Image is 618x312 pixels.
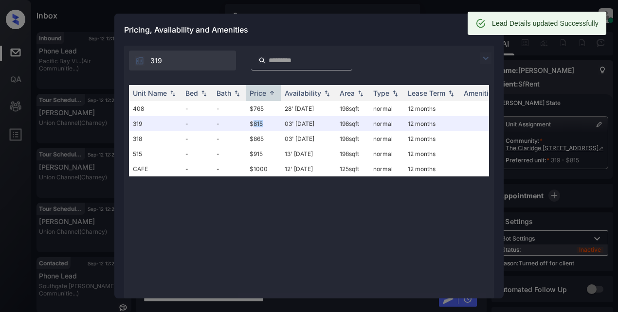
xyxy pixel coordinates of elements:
td: normal [369,131,404,146]
div: Lead Details updated Successfully [492,15,599,32]
td: $765 [246,101,281,116]
td: - [213,116,246,131]
img: icon-zuma [135,56,145,66]
td: 198 sqft [336,131,369,146]
td: 12 months [404,146,460,161]
td: 12 months [404,101,460,116]
td: CAFE [129,161,182,176]
img: sorting [446,90,456,97]
div: Pricing, Availability and Amenities [114,14,504,46]
img: icon-zuma [258,56,266,65]
div: Availability [285,89,321,97]
img: sorting [168,90,178,97]
div: Unit Name [133,89,167,97]
td: normal [369,116,404,131]
td: 28' [DATE] [281,101,336,116]
td: - [182,116,213,131]
td: $1000 [246,161,281,176]
div: Lease Term [408,89,445,97]
img: sorting [199,90,209,97]
td: normal [369,146,404,161]
td: - [182,161,213,176]
div: Area [340,89,355,97]
div: Type [373,89,389,97]
img: icon-zuma [480,52,491,64]
td: 12 months [404,161,460,176]
td: 12 months [404,131,460,146]
td: 198 sqft [336,101,369,116]
td: $915 [246,146,281,161]
img: sorting [232,90,242,97]
td: 408 [129,101,182,116]
td: - [182,146,213,161]
td: - [213,101,246,116]
td: - [213,146,246,161]
td: 03' [DATE] [281,131,336,146]
td: $815 [246,116,281,131]
td: 515 [129,146,182,161]
div: Bath [217,89,231,97]
td: 318 [129,131,182,146]
img: sorting [322,90,332,97]
div: Amenities [464,89,496,97]
td: normal [369,161,404,176]
td: - [213,131,246,146]
td: 13' [DATE] [281,146,336,161]
td: 198 sqft [336,116,369,131]
td: 12 months [404,116,460,131]
div: Price [250,89,266,97]
td: 319 [129,116,182,131]
img: sorting [267,89,277,97]
td: $865 [246,131,281,146]
td: 198 sqft [336,146,369,161]
td: 12' [DATE] [281,161,336,176]
td: - [182,101,213,116]
div: Bed [185,89,198,97]
img: sorting [390,90,400,97]
span: 319 [150,55,162,66]
td: - [213,161,246,176]
td: 125 sqft [336,161,369,176]
td: normal [369,101,404,116]
td: - [182,131,213,146]
img: sorting [356,90,365,97]
td: 03' [DATE] [281,116,336,131]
